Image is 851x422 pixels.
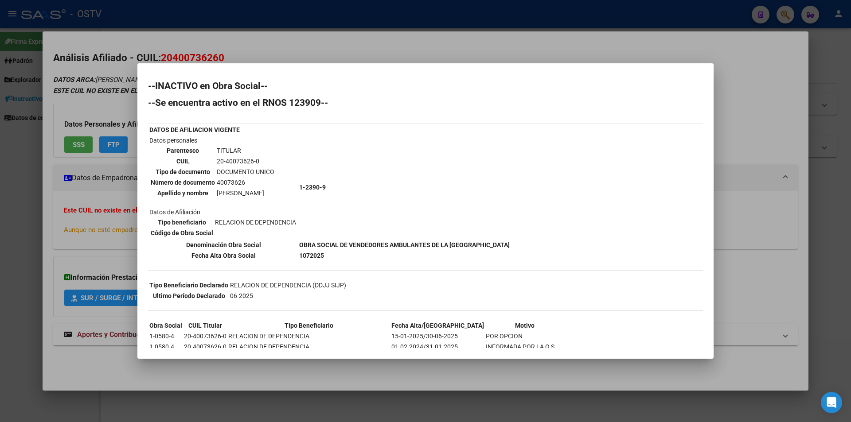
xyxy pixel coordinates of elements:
[149,280,229,290] th: Tipo Beneficiario Declarado
[149,331,183,341] td: 1-0580-4
[391,342,484,352] td: 01-02-2024/31-01-2025
[299,241,510,248] b: OBRA SOCIAL DE VENDEDORES AMBULANTES DE LA [GEOGRAPHIC_DATA]
[150,178,215,187] th: Número de documento
[216,146,275,155] td: TITULAR
[150,217,214,227] th: Tipo beneficiario
[149,291,229,301] th: Ultimo Período Declarado
[150,167,215,177] th: Tipo de documento
[216,167,275,177] td: DOCUMENTO UNICO
[149,126,240,133] b: DATOS DE AFILIACION VIGENTE
[299,184,326,191] b: 1-2390-9
[150,156,215,166] th: CUIL
[149,251,298,260] th: Fecha Alta Obra Social
[299,252,324,259] b: 1072025
[150,188,215,198] th: Apellido y nombre
[150,228,214,238] th: Código de Obra Social
[215,217,297,227] td: RELACION DE DEPENDENCIA
[148,98,703,107] h2: --Se encuentra activo en el RNOS 123909--
[230,280,347,290] td: RELACION DE DEPENDENCIA (DDJJ SIJP)
[216,156,275,166] td: 20-40073626-0
[391,331,484,341] td: 15-01-2025/30-06-2025
[149,321,183,330] th: Obra Social
[149,342,183,352] td: 1-0580-4
[149,240,298,250] th: Denominación Obra Social
[148,81,703,90] h2: --INACTIVO en Obra Social--
[150,146,215,155] th: Parentesco
[485,331,564,341] td: POR OPCION
[216,178,275,187] td: 40073626
[183,342,227,352] td: 20-40073626-0
[216,188,275,198] td: [PERSON_NAME]
[228,331,390,341] td: RELACION DE DEPENDENCIA
[149,136,298,239] td: Datos personales Datos de Afiliación
[485,321,564,330] th: Motivo
[183,321,227,330] th: CUIL Titular
[391,321,484,330] th: Fecha Alta/[GEOGRAPHIC_DATA]
[821,392,842,413] div: Open Intercom Messenger
[485,342,564,352] td: INFORMADA POR LA O.S.
[228,321,390,330] th: Tipo Beneficiario
[230,291,347,301] td: 06-2025
[183,331,227,341] td: 20-40073626-0
[228,342,390,352] td: RELACION DE DEPENDENCIA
